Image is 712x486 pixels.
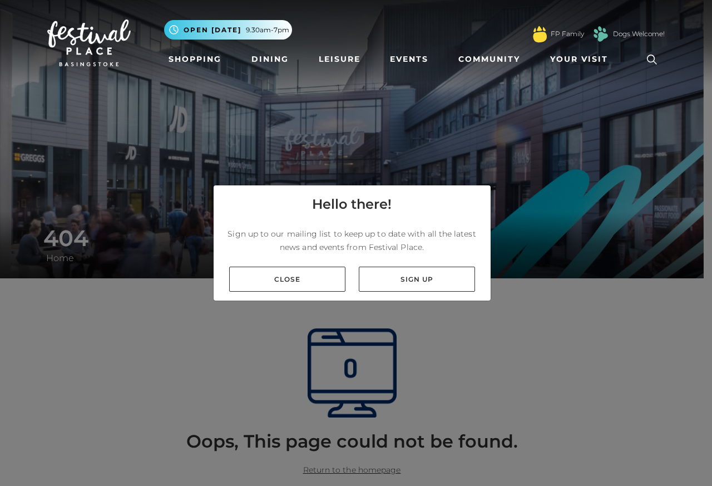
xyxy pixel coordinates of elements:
[47,19,131,66] img: Festival Place Logo
[247,49,293,70] a: Dining
[359,267,475,292] a: Sign up
[164,49,226,70] a: Shopping
[312,194,392,214] h4: Hello there!
[550,53,608,65] span: Your Visit
[613,29,665,39] a: Dogs Welcome!
[222,227,482,254] p: Sign up to our mailing list to keep up to date with all the latest news and events from Festival ...
[314,49,365,70] a: Leisure
[546,49,618,70] a: Your Visit
[184,25,241,35] span: Open [DATE]
[246,25,289,35] span: 9.30am-7pm
[385,49,433,70] a: Events
[164,20,292,40] button: Open [DATE] 9.30am-7pm
[551,29,584,39] a: FP Family
[454,49,525,70] a: Community
[229,267,345,292] a: Close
